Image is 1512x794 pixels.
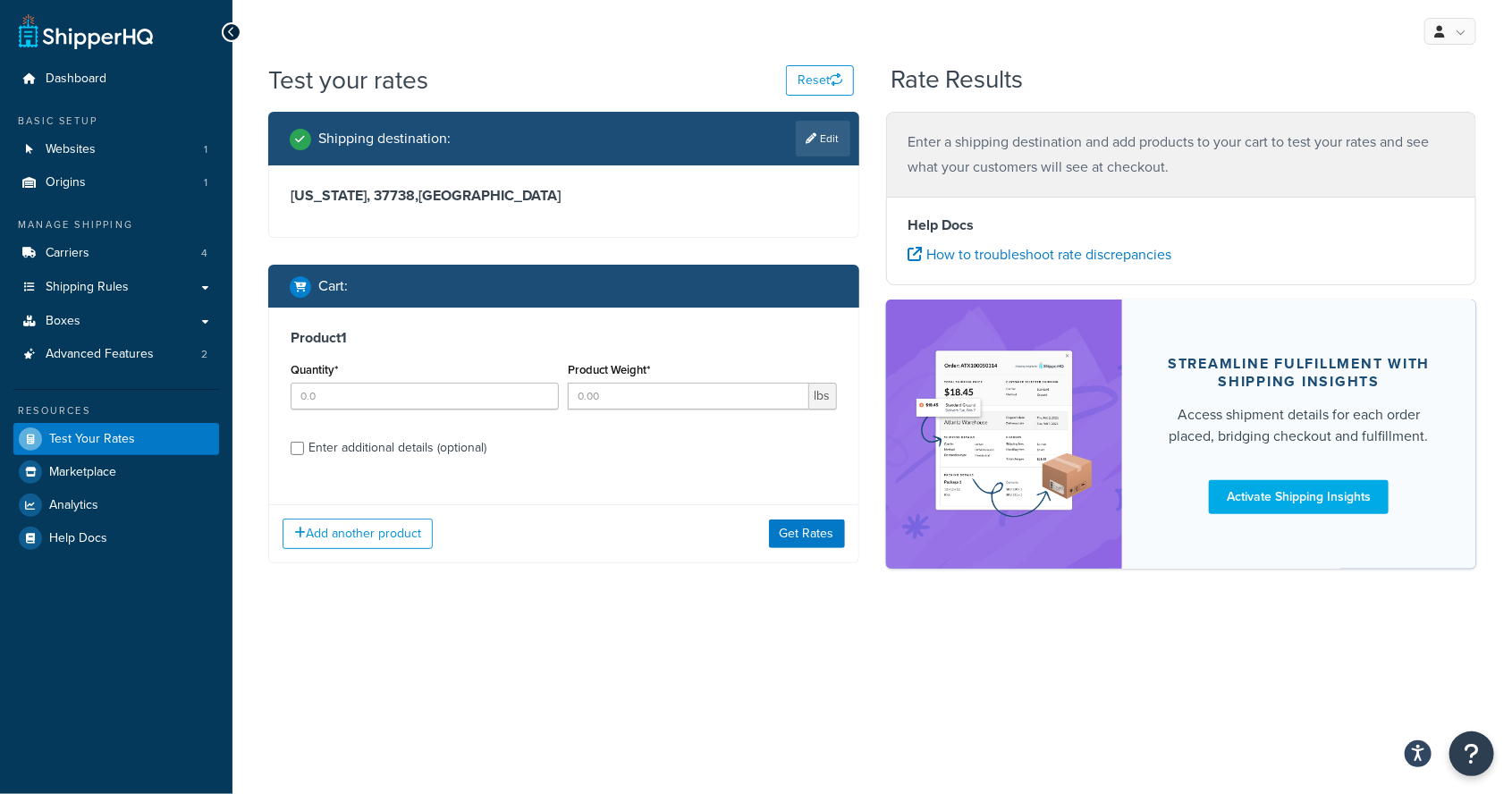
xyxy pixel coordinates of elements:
[13,217,219,232] div: Manage Shipping
[49,465,116,480] span: Marketplace
[13,133,219,166] li: Websites
[13,166,219,199] a: Origins1
[49,498,98,513] span: Analytics
[201,347,207,362] span: 2
[13,338,219,371] a: Advanced Features2
[283,519,433,549] button: Add another product
[908,130,1455,180] p: Enter a shipping destination and add products to your cart to test your rates and see what your c...
[1165,404,1433,447] div: Access shipment details for each order placed, bridging checkout and fulfillment.
[13,423,219,455] a: Test Your Rates
[46,347,154,362] span: Advanced Features
[13,403,219,418] div: Resources
[13,237,219,270] li: Carriers
[308,435,486,460] div: Enter additional details (optional)
[809,383,837,410] span: lbs
[769,519,845,548] button: Get Rates
[318,278,348,294] h2: Cart :
[1165,355,1433,391] div: Streamline Fulfillment with Shipping Insights
[46,246,89,261] span: Carriers
[46,142,96,157] span: Websites
[13,305,219,338] a: Boxes
[46,72,106,87] span: Dashboard
[13,114,219,129] div: Basic Setup
[13,338,219,371] li: Advanced Features
[291,442,304,455] input: Enter additional details (optional)
[46,280,129,295] span: Shipping Rules
[291,383,559,410] input: 0.0
[1209,480,1389,514] a: Activate Shipping Insights
[13,489,219,521] a: Analytics
[13,456,219,488] a: Marketplace
[786,65,854,96] button: Reset
[13,237,219,270] a: Carriers4
[204,142,207,157] span: 1
[204,175,207,190] span: 1
[13,133,219,166] a: Websites1
[201,246,207,261] span: 4
[908,244,1172,265] a: How to troubleshoot rate discrepancies
[568,383,808,410] input: 0.00
[13,522,219,554] a: Help Docs
[913,326,1095,542] img: feature-image-si-e24932ea9b9fcd0ff835db86be1ff8d589347e8876e1638d903ea230a36726be.png
[908,215,1455,236] h4: Help Docs
[291,187,837,205] h3: [US_STATE], 37738 , [GEOGRAPHIC_DATA]
[13,63,219,96] a: Dashboard
[291,363,338,376] label: Quantity*
[291,329,837,347] h3: Product 1
[49,432,135,447] span: Test Your Rates
[46,175,86,190] span: Origins
[13,271,219,304] a: Shipping Rules
[49,531,107,546] span: Help Docs
[318,131,451,147] h2: Shipping destination :
[568,363,650,376] label: Product Weight*
[268,63,428,97] h1: Test your rates
[1449,731,1494,776] button: Open Resource Center
[46,314,80,329] span: Boxes
[13,166,219,199] li: Origins
[796,121,850,156] a: Edit
[891,66,1024,94] h2: Rate Results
